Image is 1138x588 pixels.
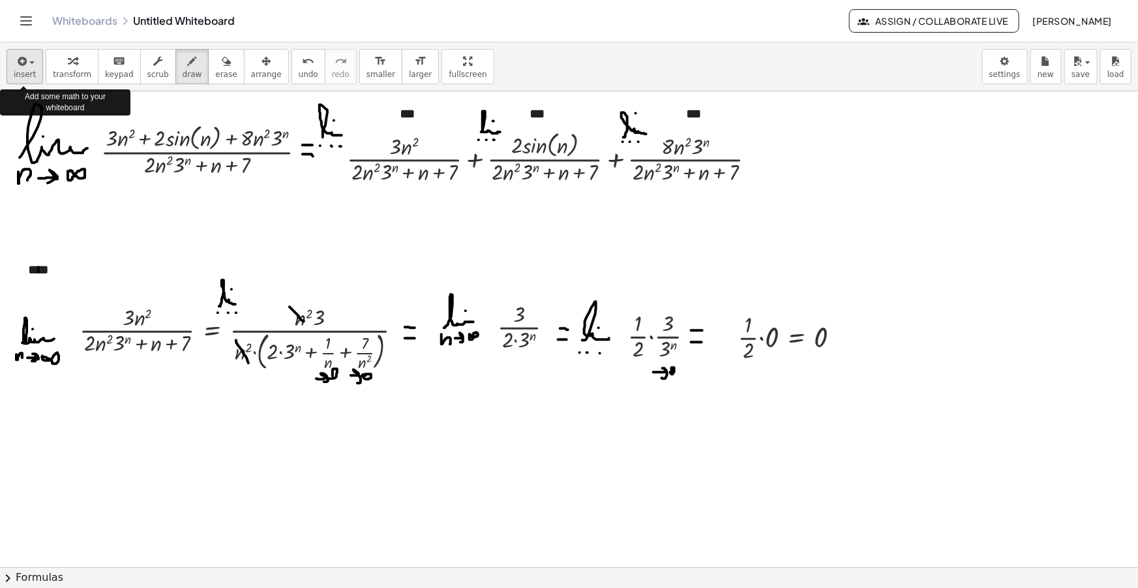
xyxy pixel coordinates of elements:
[442,49,494,84] button: fullscreen
[113,54,125,69] i: keyboard
[251,70,282,79] span: arrange
[1064,49,1098,84] button: save
[1100,49,1131,84] button: load
[1032,15,1112,27] span: [PERSON_NAME]
[14,70,36,79] span: insert
[414,54,427,69] i: format_size
[402,49,439,84] button: format_sizelarger
[147,70,169,79] span: scrub
[359,49,402,84] button: format_sizesmaller
[1107,70,1124,79] span: load
[215,70,237,79] span: erase
[299,70,318,79] span: undo
[53,70,91,79] span: transform
[52,14,117,27] a: Whiteboards
[1030,49,1062,84] button: new
[367,70,395,79] span: smaller
[140,49,176,84] button: scrub
[989,70,1021,79] span: settings
[409,70,432,79] span: larger
[1022,9,1122,33] button: [PERSON_NAME]
[105,70,134,79] span: keypad
[292,49,325,84] button: undoundo
[46,49,98,84] button: transform
[335,54,347,69] i: redo
[374,54,387,69] i: format_size
[860,15,1008,27] span: Assign / Collaborate Live
[325,49,357,84] button: redoredo
[849,9,1019,33] button: Assign / Collaborate Live
[16,10,37,31] button: Toggle navigation
[982,49,1028,84] button: settings
[208,49,244,84] button: erase
[1038,70,1054,79] span: new
[1071,70,1090,79] span: save
[302,54,314,69] i: undo
[449,70,487,79] span: fullscreen
[183,70,202,79] span: draw
[175,49,209,84] button: draw
[332,70,350,79] span: redo
[98,49,141,84] button: keyboardkeypad
[7,49,43,84] button: insert
[244,49,289,84] button: arrange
